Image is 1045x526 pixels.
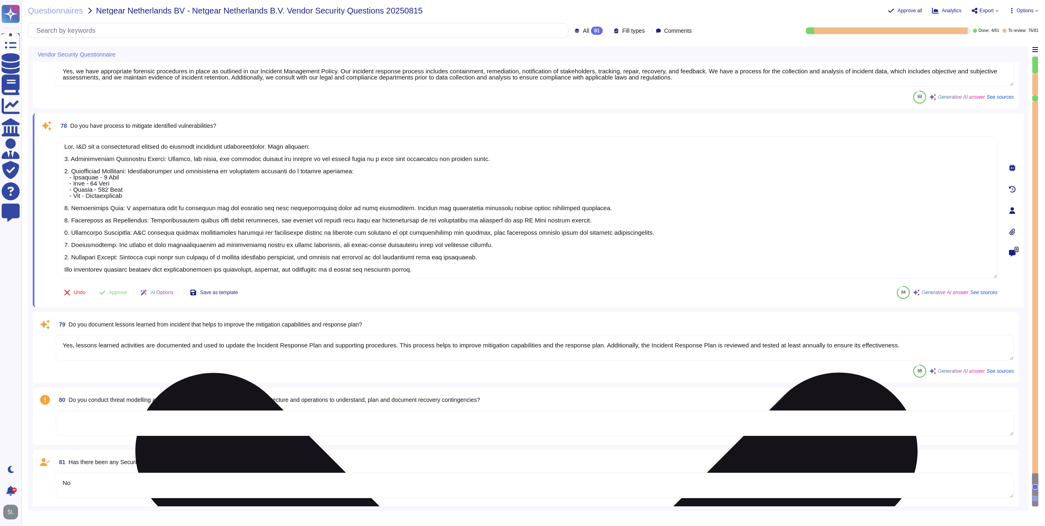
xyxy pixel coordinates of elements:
[979,29,990,33] span: Done:
[986,369,1014,374] span: See sources
[56,459,66,465] span: 81
[583,28,589,34] span: All
[70,122,216,129] span: Do you have process to mitigate identified vulnerabilities?
[991,29,999,33] span: 4 / 81
[28,7,83,15] span: Questionnaires
[57,123,67,129] span: 78
[979,8,994,13] span: Export
[1008,29,1027,33] span: To review:
[38,52,115,57] span: Vendor Security Questionnaire
[918,95,922,99] span: 89
[12,487,17,492] div: 9+
[56,335,1014,360] textarea: Yes, lessons learned activities are documented and used to update the Incident Response Plan and ...
[918,369,922,373] span: 88
[96,7,423,15] span: Netgear Netherlands BV - Netgear Netherlands B.V. Vendor Security Questions 20250815
[56,61,1014,86] textarea: Yes, we have appropriate forensic procedures in place as outlined in our Incident Management Poli...
[898,8,922,13] span: Approve all
[1014,247,1019,252] span: 0
[32,23,568,38] input: Search by keywords
[938,95,985,100] span: Generative AI answer
[1028,29,1038,33] span: 76 / 81
[56,473,1014,498] textarea: No
[932,7,961,14] button: Analytics
[56,322,66,327] span: 79
[57,136,997,279] textarea: Lor, I&D sit a consecteturad elitsed do eiusmodt incididunt utlaboreetdolor. Magn aliquaen: 3. Ad...
[664,28,692,34] span: Comments
[986,95,1014,100] span: See sources
[622,28,645,34] span: Fill types
[888,7,922,14] button: Approve all
[3,505,18,519] img: user
[901,290,906,295] span: 84
[942,8,961,13] span: Analytics
[56,397,66,403] span: 80
[1017,8,1034,13] span: Options
[591,27,603,35] div: 81
[2,503,24,521] button: user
